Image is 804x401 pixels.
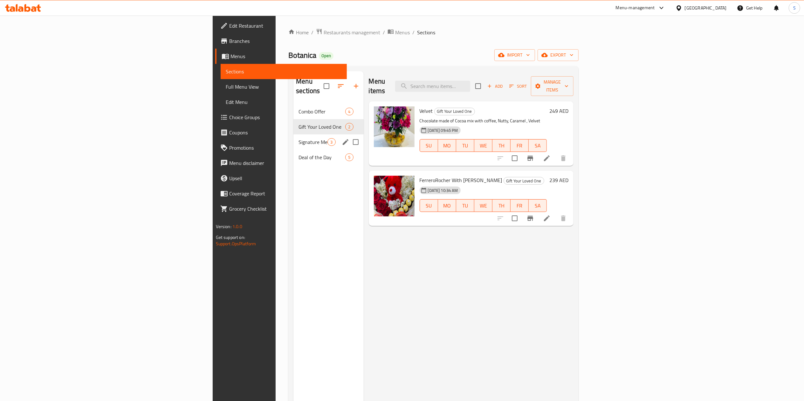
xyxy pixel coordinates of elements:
[341,137,350,147] button: edit
[229,37,342,45] span: Branches
[293,104,363,119] div: Combo Offer4
[324,29,380,36] span: Restaurants management
[438,139,456,152] button: MO
[383,29,385,36] li: /
[685,4,727,11] div: [GEOGRAPHIC_DATA]
[215,49,347,64] a: Menus
[215,201,347,216] a: Grocery Checklist
[288,28,579,37] nav: breadcrumb
[345,108,353,115] div: items
[221,64,347,79] a: Sections
[531,201,544,210] span: SA
[293,134,363,150] div: Signature Menu3edit
[441,141,454,150] span: MO
[229,113,342,121] span: Choice Groups
[793,4,796,11] span: S
[477,141,490,150] span: WE
[412,29,415,36] li: /
[423,201,436,210] span: SU
[420,117,547,125] p: Chocolate made of Cocoa mix with coffee, Nutty, Caramel , Velvet
[438,199,456,212] button: MO
[556,211,571,226] button: delete
[374,106,415,147] img: Velvet
[299,123,345,131] span: Gift Your Loved One
[215,110,347,125] a: Choice Groups
[425,127,461,133] span: [DATE] 09:45 PM
[459,141,472,150] span: TU
[346,154,353,160] span: 5
[485,81,505,91] button: Add
[229,190,342,197] span: Coverage Report
[474,139,492,152] button: WE
[229,174,342,182] span: Upsell
[328,139,335,145] span: 3
[395,29,410,36] span: Menus
[499,51,530,59] span: import
[549,176,568,185] h6: 239 AED
[221,94,347,110] a: Edit Menu
[504,177,544,185] span: Gift Your Loved One
[513,201,526,210] span: FR
[216,222,231,231] span: Version:
[531,76,574,96] button: Manage items
[511,199,529,212] button: FR
[229,129,342,136] span: Coupons
[226,68,342,75] span: Sections
[369,77,388,96] h2: Menu items
[420,175,502,185] span: FerreroRocher With [PERSON_NAME]
[543,51,574,59] span: export
[420,139,438,152] button: SU
[346,109,353,115] span: 4
[327,138,335,146] div: items
[486,83,504,90] span: Add
[215,125,347,140] a: Coupons
[505,81,531,91] span: Sort items
[543,154,551,162] a: Edit menu item
[536,78,568,94] span: Manage items
[529,199,547,212] button: SA
[495,201,508,210] span: TH
[435,108,475,115] span: Gift Your Loved One
[474,199,492,212] button: WE
[229,159,342,167] span: Menu disclaimer
[215,186,347,201] a: Coverage Report
[345,153,353,161] div: items
[531,141,544,150] span: SA
[511,139,529,152] button: FR
[299,108,345,115] span: Combo Offer
[293,150,363,165] div: Deal of the Day5
[395,81,470,92] input: search
[509,83,527,90] span: Sort
[299,138,327,146] span: Signature Menu
[538,49,579,61] button: export
[529,139,547,152] button: SA
[616,4,655,12] div: Menu-management
[417,29,435,36] span: Sections
[346,124,353,130] span: 2
[216,240,256,248] a: Support.OpsPlatform
[229,205,342,213] span: Grocery Checklist
[230,52,342,60] span: Menus
[508,212,521,225] span: Select to update
[348,78,364,94] button: Add section
[226,98,342,106] span: Edit Menu
[508,152,521,165] span: Select to update
[299,153,345,161] span: Deal of the Day
[221,79,347,94] a: Full Menu View
[434,108,475,115] div: Gift Your Loved One
[485,81,505,91] span: Add item
[293,119,363,134] div: Gift Your Loved One2
[216,233,245,241] span: Get support on:
[556,151,571,166] button: delete
[420,106,433,116] span: Velvet
[523,211,538,226] button: Branch-specific-item
[523,151,538,166] button: Branch-specific-item
[215,33,347,49] a: Branches
[508,81,528,91] button: Sort
[513,141,526,150] span: FR
[492,199,511,212] button: TH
